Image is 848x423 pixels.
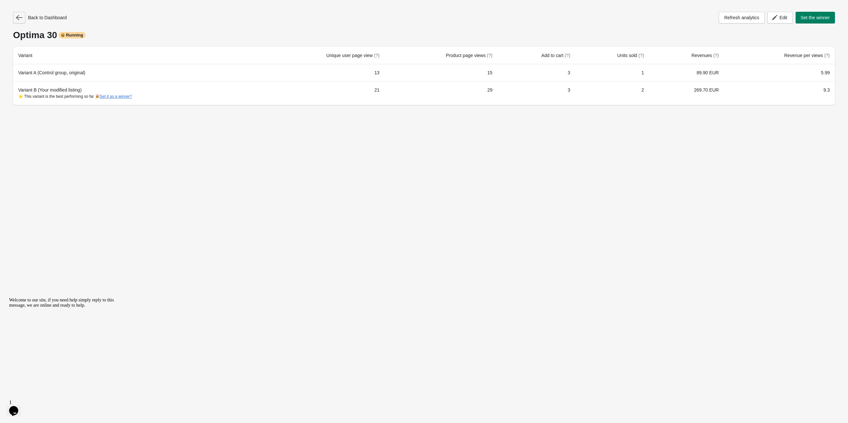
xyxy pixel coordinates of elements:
[259,81,385,105] td: 21
[713,53,719,58] span: (?)
[13,47,259,64] th: Variant
[801,15,830,20] span: Set the winner
[7,295,124,394] iframe: chat widget
[385,81,498,105] td: 29
[59,32,86,38] div: Running
[18,93,254,100] div: ⭐ This variant is the best performing so far 🎉
[13,30,835,40] div: Optima 30
[7,397,27,416] iframe: chat widget
[724,64,835,81] td: 5.99
[498,81,575,105] td: 3
[724,81,835,105] td: 9.3
[575,81,649,105] td: 2
[824,53,830,58] span: (?)
[617,53,644,58] span: Units sold
[541,53,570,58] span: Add to cart
[719,12,765,23] button: Refresh analytics
[3,3,107,13] span: Welcome to our site, if you need help simply reply to this message, we are online and ready to help.
[446,53,492,58] span: Product page views
[649,81,724,105] td: 269.70 EUR
[649,64,724,81] td: 89.90 EUR
[374,53,379,58] span: (?)
[13,12,67,23] div: Back to Dashboard
[326,53,379,58] span: Unique user page view
[784,53,830,58] span: Revenue per views
[796,12,835,23] button: Set the winner
[385,64,498,81] td: 15
[18,87,254,100] div: Variant B (Your modified listing)
[565,53,570,58] span: (?)
[779,15,787,20] span: Edit
[498,64,575,81] td: 3
[3,3,120,13] div: Welcome to our site, if you need help simply reply to this message, we are online and ready to help.
[724,15,759,20] span: Refresh analytics
[487,53,492,58] span: (?)
[100,94,132,99] button: Set it as a winner?
[18,69,254,76] div: Variant A (Control group, original)
[259,64,385,81] td: 13
[575,64,649,81] td: 1
[767,12,793,23] button: Edit
[639,53,644,58] span: (?)
[691,53,719,58] span: Revenues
